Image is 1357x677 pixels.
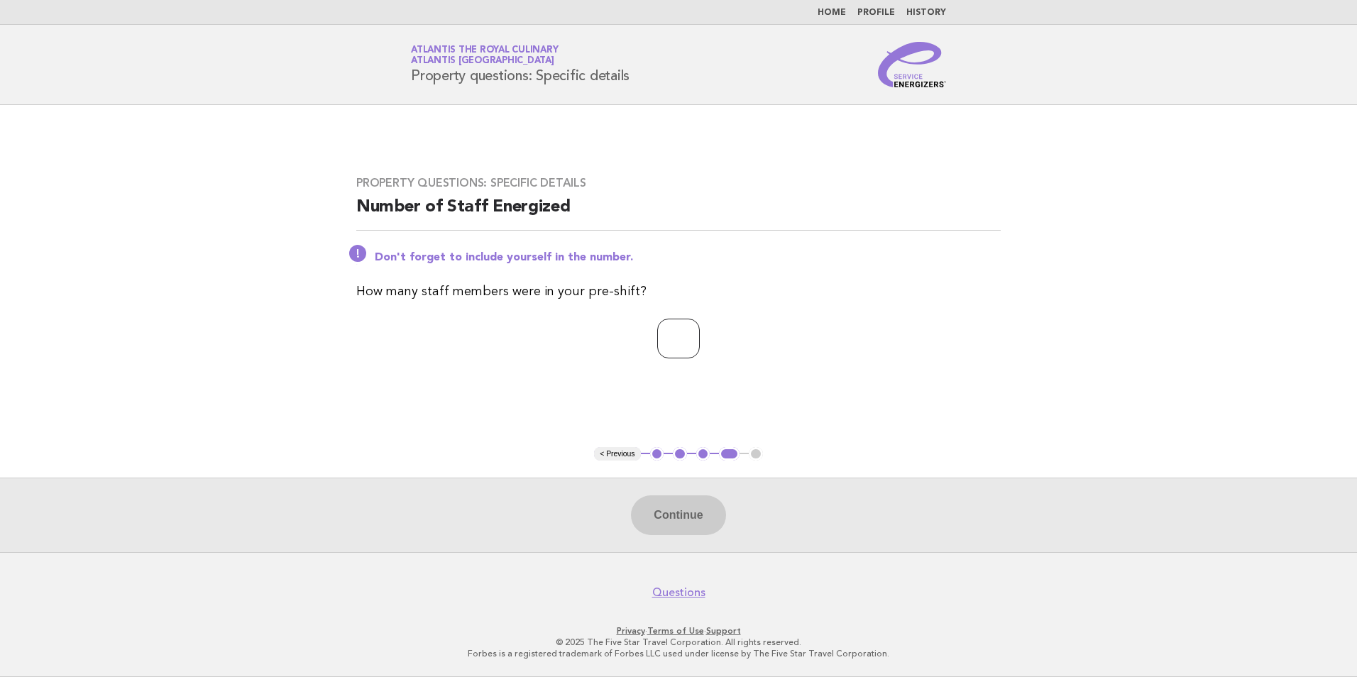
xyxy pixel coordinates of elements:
[375,251,1001,265] p: Don't forget to include yourself in the number.
[244,625,1113,637] p: · ·
[411,45,558,65] a: Atlantis the Royal CulinaryAtlantis [GEOGRAPHIC_DATA]
[617,626,645,636] a: Privacy
[652,585,705,600] a: Questions
[673,447,687,461] button: 2
[594,447,640,461] button: < Previous
[244,648,1113,659] p: Forbes is a registered trademark of Forbes LLC used under license by The Five Star Travel Corpora...
[244,637,1113,648] p: © 2025 The Five Star Travel Corporation. All rights reserved.
[411,57,554,66] span: Atlantis [GEOGRAPHIC_DATA]
[719,447,740,461] button: 4
[650,447,664,461] button: 1
[647,626,704,636] a: Terms of Use
[411,46,630,83] h1: Property questions: Specific details
[906,9,946,17] a: History
[706,626,741,636] a: Support
[696,447,710,461] button: 3
[818,9,846,17] a: Home
[857,9,895,17] a: Profile
[356,282,1001,302] p: How many staff members were in your pre-shift?
[356,196,1001,231] h2: Number of Staff Energized
[878,42,946,87] img: Service Energizers
[356,176,1001,190] h3: Property questions: Specific details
